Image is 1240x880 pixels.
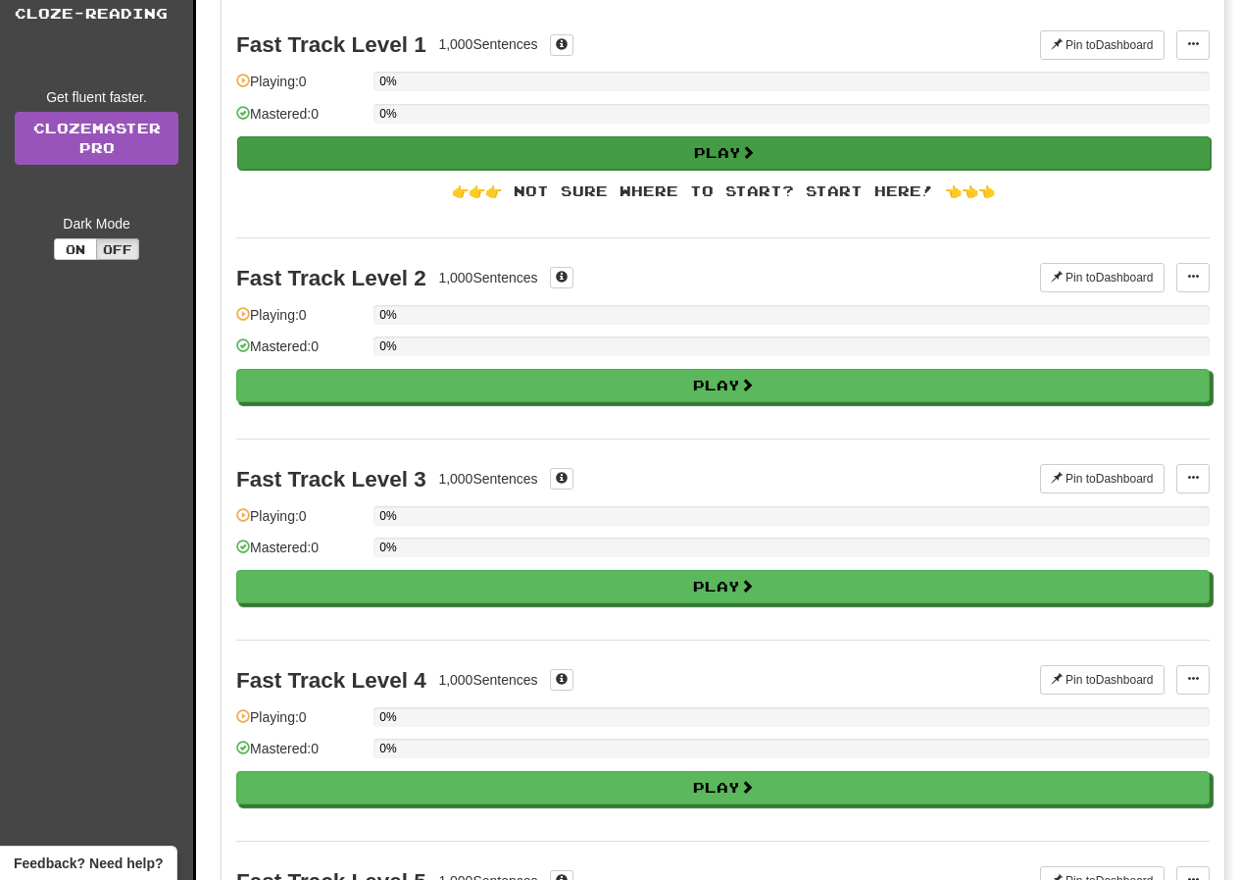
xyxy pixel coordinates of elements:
[15,214,178,233] div: Dark Mode
[236,305,364,337] div: Playing: 0
[236,72,364,104] div: Playing: 0
[236,707,364,740] div: Playing: 0
[236,538,364,570] div: Mastered: 0
[236,570,1210,603] button: Play
[236,506,364,539] div: Playing: 0
[236,467,426,492] div: Fast Track Level 3
[438,469,537,489] div: 1,000 Sentences
[15,87,178,107] div: Get fluent faster.
[438,670,537,690] div: 1,000 Sentences
[236,369,1210,402] button: Play
[237,136,1211,170] button: Play
[236,266,426,290] div: Fast Track Level 2
[236,32,426,57] div: Fast Track Level 1
[236,739,364,771] div: Mastered: 0
[15,112,178,165] a: ClozemasterPro
[236,668,426,693] div: Fast Track Level 4
[236,104,364,136] div: Mastered: 0
[1040,665,1165,695] button: Pin toDashboard
[438,34,537,54] div: 1,000 Sentences
[1040,30,1165,60] button: Pin toDashboard
[1040,263,1165,292] button: Pin toDashboard
[1040,464,1165,493] button: Pin toDashboard
[438,268,537,287] div: 1,000 Sentences
[236,336,364,369] div: Mastered: 0
[14,854,163,873] span: Open feedback widget
[236,771,1210,804] button: Play
[54,238,97,260] button: On
[96,238,139,260] button: Off
[236,181,1210,201] div: 👉👉👉 Not sure where to start? Start here! 👈👈👈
